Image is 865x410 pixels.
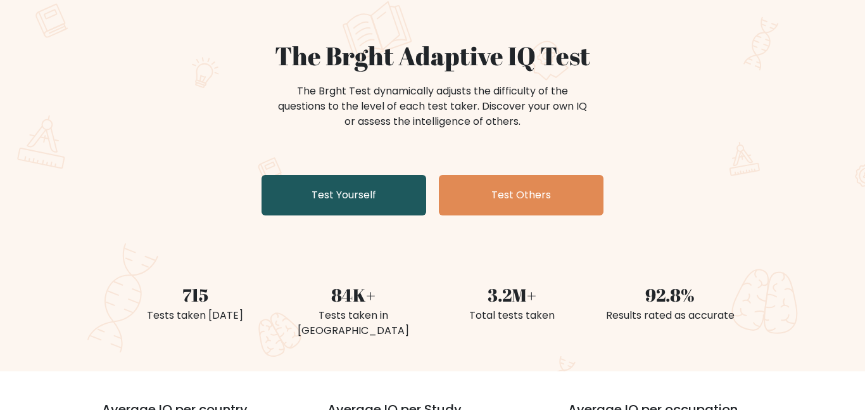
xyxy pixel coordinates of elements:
[262,175,426,215] a: Test Yourself
[598,308,742,323] div: Results rated as accurate
[123,308,267,323] div: Tests taken [DATE]
[274,84,591,129] div: The Brght Test dynamically adjusts the difficulty of the questions to the level of each test take...
[598,281,742,308] div: 92.8%
[439,175,603,215] a: Test Others
[440,308,583,323] div: Total tests taken
[123,281,267,308] div: 715
[440,281,583,308] div: 3.2M+
[282,308,425,338] div: Tests taken in [GEOGRAPHIC_DATA]
[123,41,742,71] h1: The Brght Adaptive IQ Test
[282,281,425,308] div: 84K+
